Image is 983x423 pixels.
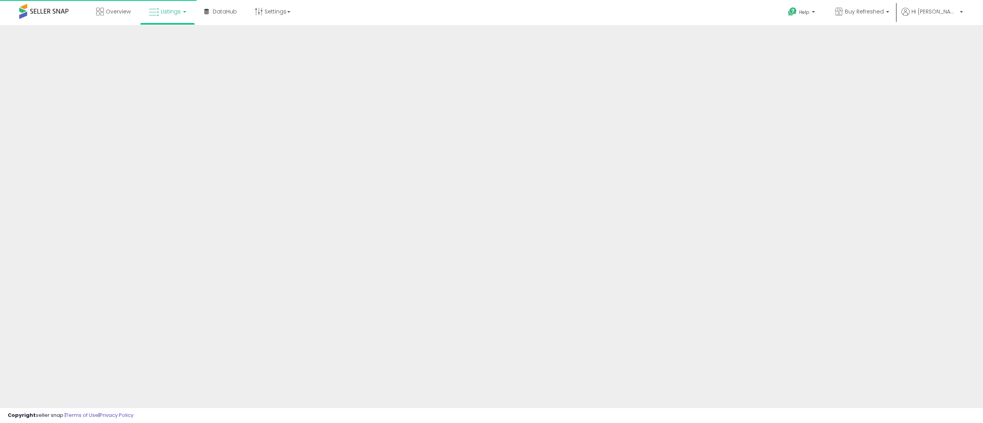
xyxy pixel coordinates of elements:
[788,7,797,17] i: Get Help
[911,8,958,15] span: Hi [PERSON_NAME]
[845,8,884,15] span: Buy Refreshed
[106,8,131,15] span: Overview
[901,8,963,25] a: Hi [PERSON_NAME]
[213,8,237,15] span: DataHub
[161,8,181,15] span: Listings
[782,1,823,25] a: Help
[799,9,810,15] span: Help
